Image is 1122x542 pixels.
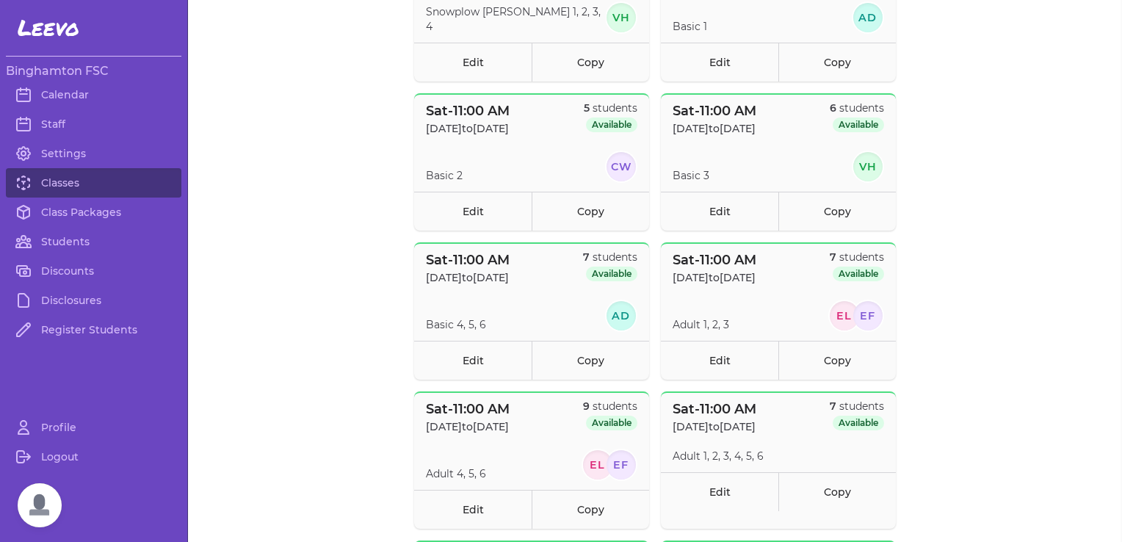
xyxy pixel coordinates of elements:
p: students [583,399,637,413]
text: EL [836,309,853,322]
p: [DATE] to [DATE] [426,419,510,434]
a: Discounts [6,256,181,286]
p: Adult 1, 2, 3 [673,317,729,332]
text: VH [858,160,877,173]
p: [DATE] to [DATE] [673,121,756,136]
a: Staff [6,109,181,139]
span: 6 [830,101,836,115]
p: students [584,101,637,115]
text: VH [612,11,631,24]
a: Edit [414,341,532,380]
p: Sat - 11:00 AM [673,250,756,270]
a: Profile [6,413,181,442]
a: Calendar [6,80,181,109]
a: Copy [532,43,649,82]
a: Students [6,227,181,256]
a: Classes [6,168,181,198]
p: [DATE] to [DATE] [673,419,756,434]
a: Edit [661,43,778,82]
span: Available [833,267,884,281]
p: Basic 1 [673,19,707,34]
p: Adult 4, 5, 6 [426,466,486,481]
a: Copy [778,192,896,231]
text: AD [858,11,877,24]
a: Edit [661,472,778,511]
span: 7 [583,250,590,264]
span: Available [586,416,637,430]
span: 7 [830,400,836,413]
a: Edit [414,490,532,529]
p: [DATE] to [DATE] [673,270,756,285]
p: Sat - 11:00 AM [426,399,510,419]
p: Adult 1, 2, 3, 4, 5, 6 [673,449,764,463]
text: EL [590,458,606,471]
span: 5 [584,101,590,115]
h3: Binghamton FSC [6,62,181,80]
text: EF [860,309,876,322]
p: Sat - 11:00 AM [426,101,510,121]
p: Sat - 11:00 AM [673,399,756,419]
a: Logout [6,442,181,471]
text: AD [611,309,631,322]
a: Edit [661,341,778,380]
span: Leevo [18,15,79,41]
p: students [583,250,637,264]
a: Settings [6,139,181,168]
span: Available [586,267,637,281]
a: Copy [778,472,896,511]
span: Available [833,416,884,430]
p: Basic 4, 5, 6 [426,317,486,332]
a: Register Students [6,315,181,344]
span: Available [586,118,637,132]
a: Class Packages [6,198,181,227]
p: Basic 3 [673,168,709,183]
p: students [830,250,884,264]
a: Copy [532,192,649,231]
text: EF [613,458,629,471]
a: Edit [661,192,778,231]
p: students [830,399,884,413]
p: [DATE] to [DATE] [426,121,510,136]
span: 7 [830,250,836,264]
text: CW [611,160,632,173]
a: Disclosures [6,286,181,315]
div: Open chat [18,483,62,527]
a: Copy [778,43,896,82]
p: Snowplow [PERSON_NAME] 1, 2, 3, 4 [426,4,606,34]
p: Basic 2 [426,168,463,183]
a: Edit [414,192,532,231]
p: students [830,101,884,115]
a: Edit [414,43,532,82]
span: 9 [583,400,590,413]
p: Sat - 11:00 AM [426,250,510,270]
span: Available [833,118,884,132]
a: Copy [778,341,896,380]
p: Sat - 11:00 AM [673,101,756,121]
p: [DATE] to [DATE] [426,270,510,285]
a: Copy [532,341,649,380]
a: Copy [532,490,649,529]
